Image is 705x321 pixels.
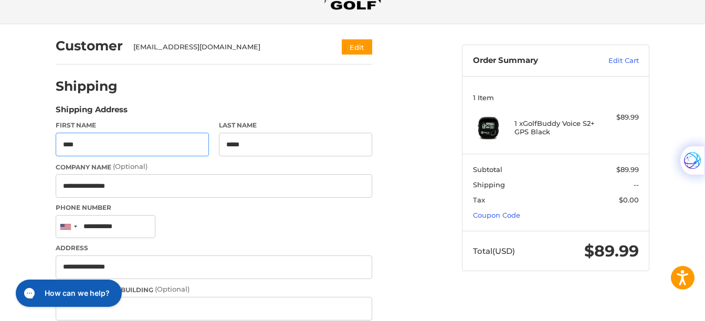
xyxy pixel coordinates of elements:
[473,246,515,256] span: Total (USD)
[155,285,190,293] small: (Optional)
[56,216,80,238] div: United States: +1
[586,56,639,66] a: Edit Cart
[56,162,372,172] label: Company Name
[56,243,372,253] label: Address
[473,211,520,219] a: Coupon Code
[56,104,128,121] legend: Shipping Address
[616,165,639,174] span: $89.99
[584,241,639,261] span: $89.99
[113,162,148,170] small: (Optional)
[56,203,372,212] label: Phone Number
[56,284,372,295] label: Apartment/Suite/Building
[473,180,505,189] span: Shipping
[634,180,639,189] span: --
[10,276,125,311] iframe: Gorgias live chat messenger
[219,121,372,130] label: Last Name
[514,119,595,136] h4: 1 x GolfBuddy Voice S2+ GPS Black
[342,39,372,55] button: Edit
[619,196,639,204] span: $0.00
[473,165,502,174] span: Subtotal
[56,38,123,54] h2: Customer
[473,196,485,204] span: Tax
[56,78,118,94] h2: Shipping
[473,56,586,66] h3: Order Summary
[133,42,322,52] div: [EMAIL_ADDRESS][DOMAIN_NAME]
[56,121,209,130] label: First Name
[473,93,639,102] h3: 1 Item
[597,112,639,123] div: $89.99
